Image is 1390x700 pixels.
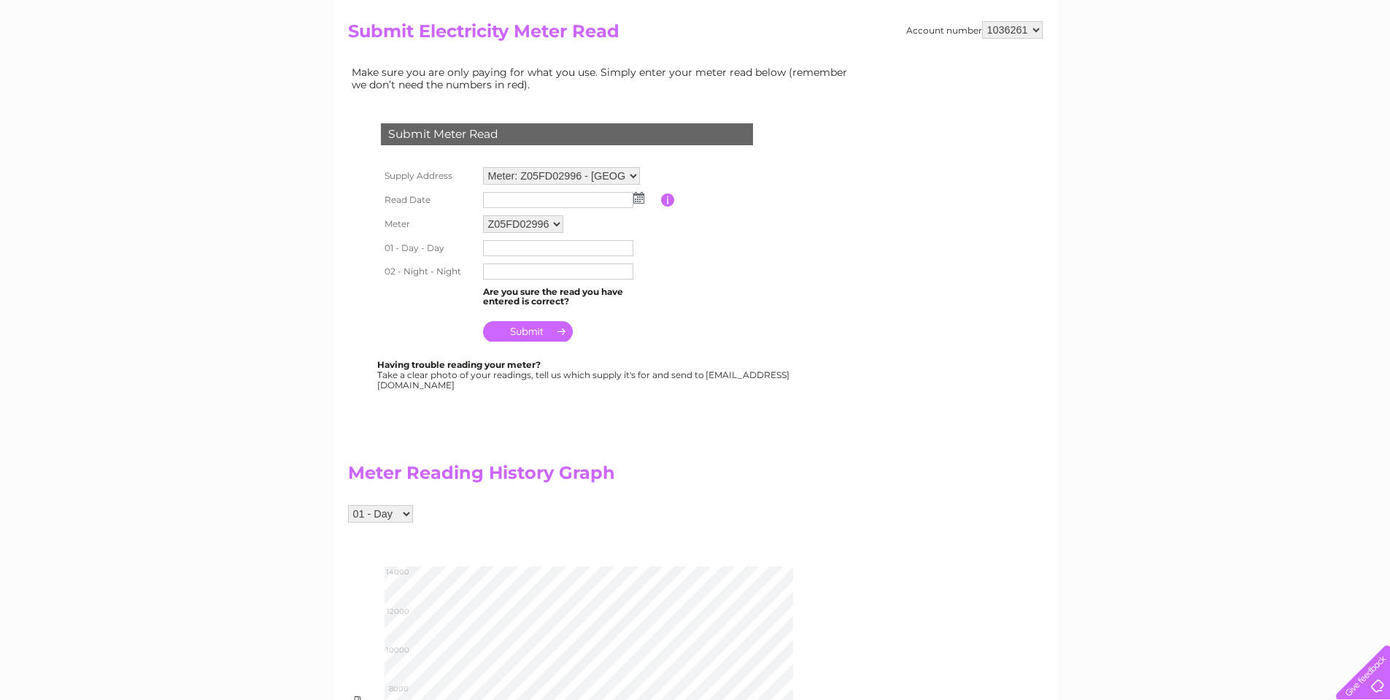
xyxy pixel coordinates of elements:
h2: Submit Electricity Meter Read [348,21,1043,49]
a: Water [1133,62,1161,73]
div: Account number [906,21,1043,39]
a: Log out [1342,62,1376,73]
th: Supply Address [377,164,479,188]
img: logo.png [49,38,123,82]
h2: Meter Reading History Graph [348,463,859,491]
a: Telecoms [1211,62,1254,73]
input: Submit [483,321,573,342]
a: Energy [1170,62,1202,73]
td: Make sure you are only paying for what you use. Simply enter your meter read below (remember we d... [348,63,859,93]
th: 02 - Night - Night [377,260,479,283]
th: Read Date [377,188,479,212]
a: Blog [1263,62,1284,73]
b: Having trouble reading your meter? [377,359,541,370]
td: Are you sure the read you have entered is correct? [479,283,661,311]
img: ... [633,192,644,204]
th: Meter [377,212,479,236]
a: 0333 014 3131 [1115,7,1216,26]
div: Clear Business is a trading name of Verastar Limited (registered in [GEOGRAPHIC_DATA] No. 3667643... [351,8,1040,71]
th: 01 - Day - Day [377,236,479,260]
input: Information [661,193,675,207]
div: Submit Meter Read [381,123,753,145]
div: Take a clear photo of your readings, tell us which supply it's for and send to [EMAIL_ADDRESS][DO... [377,360,792,390]
a: Contact [1293,62,1329,73]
